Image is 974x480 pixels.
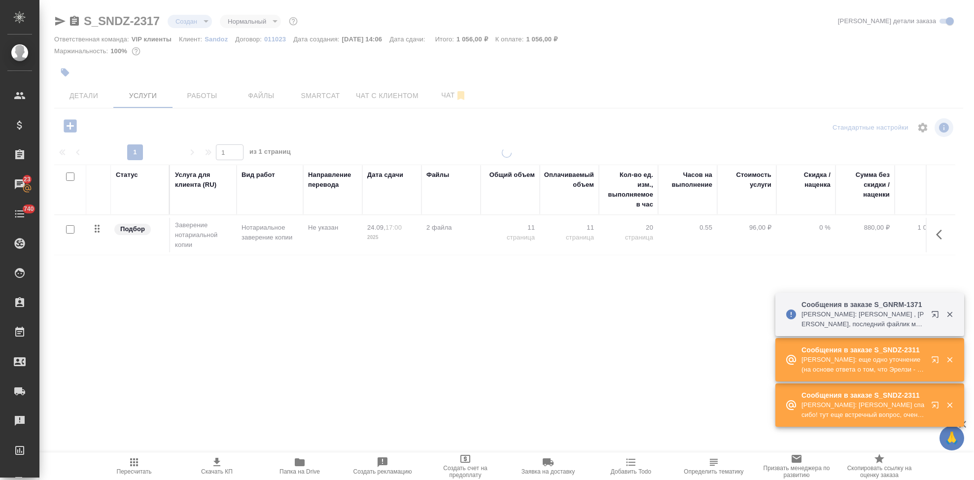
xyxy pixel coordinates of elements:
[939,310,960,319] button: Закрыть
[801,300,925,309] p: Сообщения в заказе S_GNRM-1371
[367,170,403,180] div: Дата сдачи
[426,170,449,180] div: Файлы
[930,223,954,246] button: Показать кнопки
[801,400,925,420] p: [PERSON_NAME]: [PERSON_NAME] спасибо! тут еще встречный вопрос, очень просим уточнить, так как ва...
[2,172,37,197] a: 23
[801,345,925,355] p: Сообщения в заказе S_SNDZ-2311
[722,170,771,190] div: Стоимость услуги
[801,355,925,375] p: [PERSON_NAME]: еще одно уточнение (на основе ответа о том, что Эрелзи - раствор для подкожного вв...
[604,170,653,209] div: Кол-во ед. изм., выполняемое в час
[242,170,275,180] div: Вид работ
[925,305,949,328] button: Открыть в новой вкладке
[175,170,232,190] div: Услуга для клиента (RU)
[116,170,138,180] div: Статус
[939,355,960,364] button: Закрыть
[18,204,40,214] span: 740
[2,202,37,226] a: 740
[663,170,712,190] div: Часов на выполнение
[801,390,925,400] p: Сообщения в заказе S_SNDZ-2311
[925,395,949,419] button: Открыть в новой вкладке
[939,401,960,410] button: Закрыть
[801,309,925,329] p: [PERSON_NAME]: [PERSON_NAME] , [PERSON_NAME], последний файлик мне остался
[925,350,949,374] button: Открыть в новой вкладке
[308,170,357,190] div: Направление перевода
[489,170,535,180] div: Общий объем
[840,170,890,200] div: Сумма без скидки / наценки
[781,170,831,190] div: Скидка / наценка
[18,174,36,184] span: 23
[120,224,145,234] p: Подбор
[544,170,594,190] div: Оплачиваемый объем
